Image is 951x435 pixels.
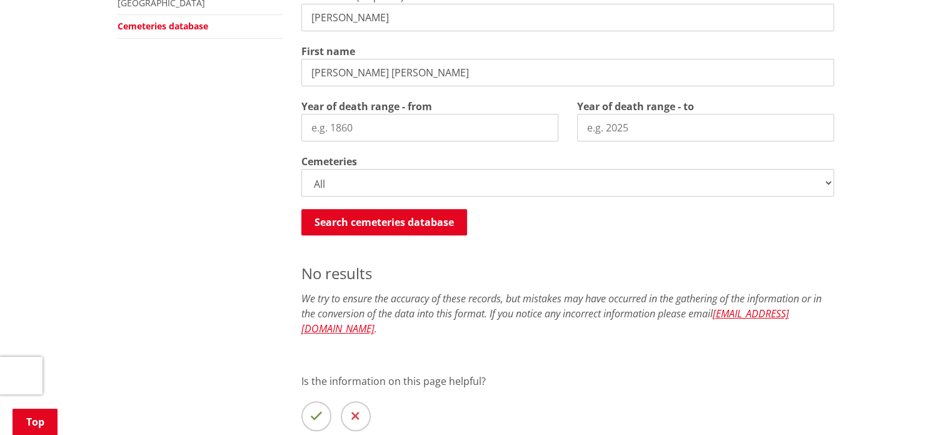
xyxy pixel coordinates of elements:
iframe: Messenger Launcher [893,382,938,427]
label: Year of death range - from [301,99,432,114]
a: [EMAIL_ADDRESS][DOMAIN_NAME] [301,307,789,335]
button: Search cemeteries database [301,209,467,235]
p: Is the information on this page helpful? [301,374,834,389]
label: First name [301,44,355,59]
p: No results [301,262,834,285]
em: We try to ensure the accuracy of these records, but mistakes may have occurred in the gathering o... [301,292,822,335]
label: Year of death range - to [577,99,694,114]
a: Cemeteries database [118,20,208,32]
input: e.g. 2025 [577,114,834,141]
input: e.g. John [301,59,834,86]
label: Cemeteries [301,154,357,169]
input: e.g. Smith [301,4,834,31]
input: e.g. 1860 [301,114,558,141]
a: Top [13,409,58,435]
